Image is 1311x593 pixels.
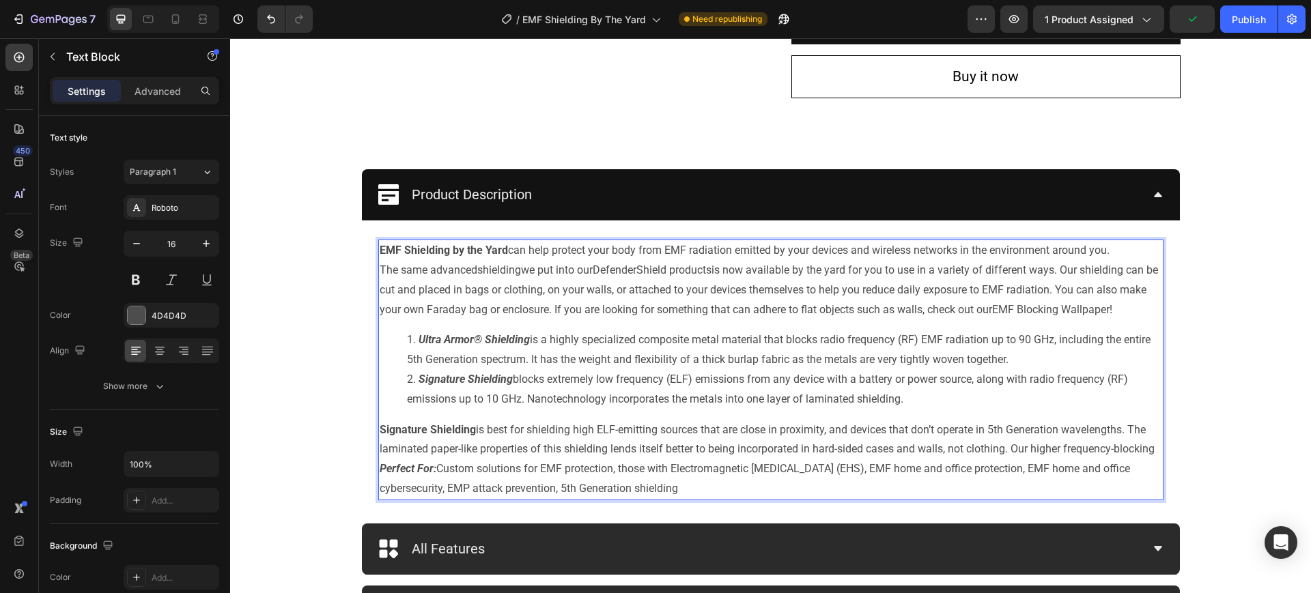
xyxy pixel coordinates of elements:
button: Show more [50,374,219,399]
p: Custom solutions for EMF protection, those with Electromagnetic [MEDICAL_DATA] (EHS), EMF home an... [150,421,932,461]
span: / [516,12,520,27]
div: Color [50,571,71,583]
div: Text style [50,132,87,144]
div: Show more [103,379,167,393]
div: Size [50,234,86,252]
p: Text Block [66,48,182,65]
p: Advanced [135,84,181,98]
span: Need republishing [692,13,762,25]
div: Color [50,309,71,321]
div: Undo/Redo [257,5,313,33]
button: 1 product assigned [1033,5,1164,33]
a: EMF Blocking Wallpaper [762,265,879,278]
p: Settings [68,84,106,98]
div: Open Intercom Messenger [1265,526,1297,559]
div: Size [50,423,86,442]
div: Align [50,342,88,360]
iframe: Design area [230,38,1311,593]
div: Add... [152,495,216,507]
a: shielding [247,225,291,238]
p: 7 [89,11,96,27]
div: 450 [13,145,33,156]
input: Auto [124,452,218,476]
a: DefenderShield products [363,225,481,238]
span: 1 product assigned [1045,12,1133,27]
div: Styles [50,166,74,178]
p: is best for shielding high ELF-emitting sources that are close in proximity, and devices that don... [150,382,932,422]
p: All Features [182,498,255,523]
div: Font [50,201,67,214]
button: 7 [5,5,102,33]
span: EMF Shielding By The Yard [522,12,646,27]
div: Add... [152,572,216,584]
li: blocks extremely low frequency (ELF) emissions from any device with a battery or power source, al... [177,332,932,371]
strong: Perfect For: [150,424,206,437]
div: Publish [1232,12,1266,27]
div: 4D4D4D [152,310,216,322]
div: Beta [10,250,33,261]
span: Paragraph 1 [130,166,176,178]
div: Background [50,537,116,555]
button: Publish [1220,5,1278,33]
strong: Signature Shielding [150,385,246,398]
li: is a highly specialized composite metal material that blocks radio frequency (RF) EMF radiation u... [177,292,932,332]
strong: Ultra Armor® Shielding [188,295,300,308]
div: Padding [50,494,81,506]
div: Width [50,458,72,470]
strong: Signature Shielding [188,334,283,347]
div: Roboto [152,202,216,214]
button: Paragraph 1 [124,160,219,184]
